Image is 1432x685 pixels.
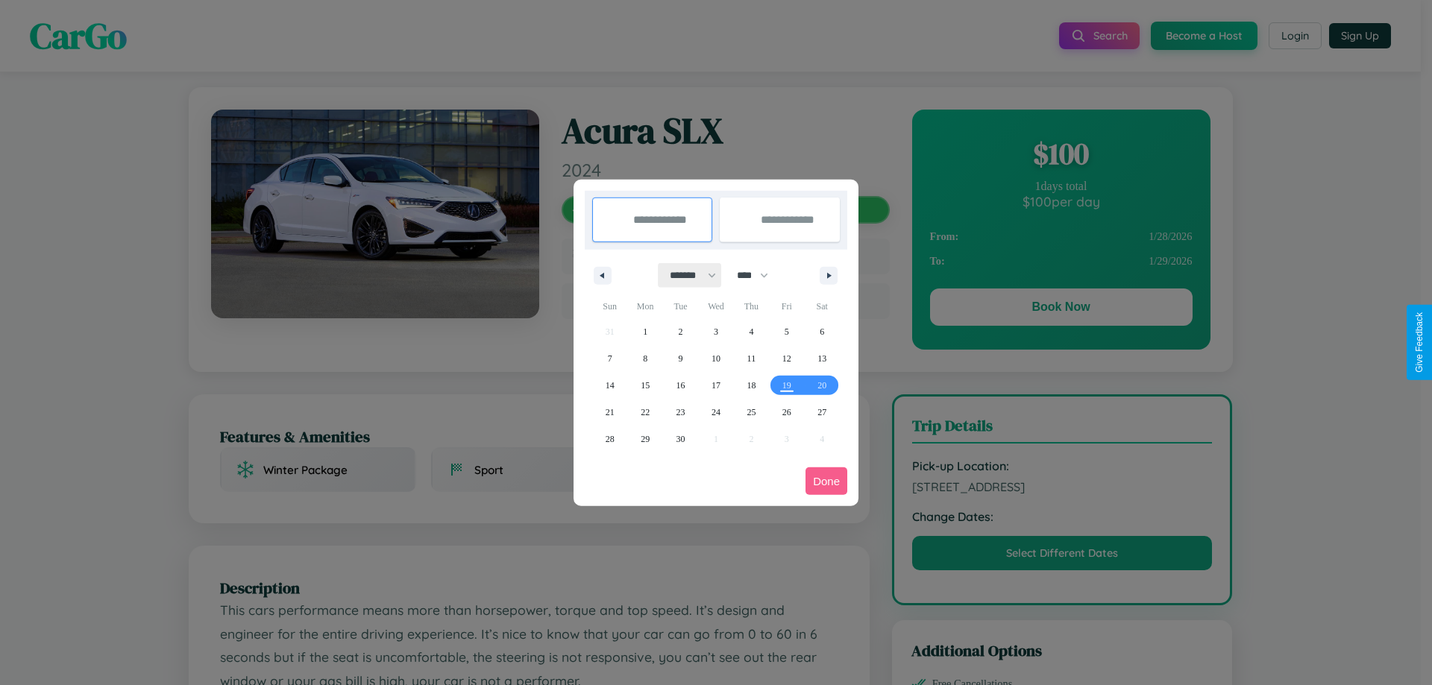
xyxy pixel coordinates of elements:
button: 27 [805,399,840,426]
span: 23 [676,399,685,426]
button: 11 [734,345,769,372]
span: 6 [820,318,824,345]
span: 19 [782,372,791,399]
span: 4 [749,318,753,345]
span: 16 [676,372,685,399]
span: Mon [627,294,662,318]
button: 7 [592,345,627,372]
button: 4 [734,318,769,345]
button: 20 [805,372,840,399]
button: 22 [627,399,662,426]
button: 5 [769,318,804,345]
span: 29 [641,426,650,452]
span: 15 [641,372,650,399]
span: 12 [782,345,791,372]
span: 13 [817,345,826,372]
span: Sat [805,294,840,318]
span: 9 [679,345,683,372]
button: 25 [734,399,769,426]
span: Tue [663,294,698,318]
button: 19 [769,372,804,399]
span: 8 [643,345,647,372]
button: 30 [663,426,698,452]
span: 7 [608,345,612,372]
span: Thu [734,294,769,318]
button: 9 [663,345,698,372]
button: 6 [805,318,840,345]
button: 28 [592,426,627,452]
button: 12 [769,345,804,372]
button: 21 [592,399,627,426]
button: 14 [592,372,627,399]
span: 21 [606,399,615,426]
button: 13 [805,345,840,372]
span: 25 [747,399,756,426]
span: 17 [712,372,720,399]
button: 2 [663,318,698,345]
span: 10 [712,345,720,372]
span: 2 [679,318,683,345]
button: Done [805,467,847,495]
span: 27 [817,399,826,426]
button: 1 [627,318,662,345]
span: 24 [712,399,720,426]
button: 17 [698,372,733,399]
button: 29 [627,426,662,452]
span: 26 [782,399,791,426]
span: 28 [606,426,615,452]
button: 15 [627,372,662,399]
span: 1 [643,318,647,345]
button: 23 [663,399,698,426]
span: 14 [606,372,615,399]
span: 30 [676,426,685,452]
span: 5 [785,318,789,345]
span: Sun [592,294,627,318]
button: 16 [663,372,698,399]
span: 22 [641,399,650,426]
button: 18 [734,372,769,399]
span: 11 [747,345,756,372]
span: 18 [747,372,756,399]
button: 10 [698,345,733,372]
button: 8 [627,345,662,372]
button: 24 [698,399,733,426]
div: Give Feedback [1414,312,1425,373]
button: 26 [769,399,804,426]
button: 3 [698,318,733,345]
span: 20 [817,372,826,399]
span: Fri [769,294,804,318]
span: Wed [698,294,733,318]
span: 3 [714,318,718,345]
